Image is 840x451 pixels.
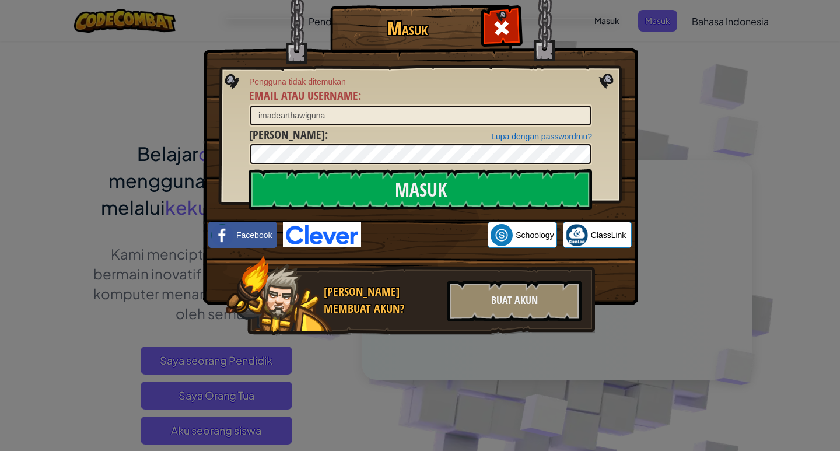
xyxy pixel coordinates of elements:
[566,224,588,246] img: classlink-logo-small.png
[491,132,592,141] a: Lupa dengan passwordmu?
[324,284,440,317] div: [PERSON_NAME] membuat akun?
[249,76,592,88] span: Pengguna tidak ditemukan
[249,127,328,144] label: :
[211,224,233,246] img: facebook_small.png
[591,229,626,241] span: ClassLink
[333,18,482,39] h1: Masuk
[236,229,272,241] span: Facebook
[283,222,361,247] img: clever-logo-blue.png
[249,127,325,142] span: [PERSON_NAME]
[361,222,488,248] iframe: Tombol Login dengan Google
[491,224,513,246] img: schoology.png
[249,88,358,103] span: Email atau username
[249,169,592,210] input: Masuk
[516,229,554,241] span: Schoology
[249,88,361,104] label: :
[447,281,582,321] div: Buat Akun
